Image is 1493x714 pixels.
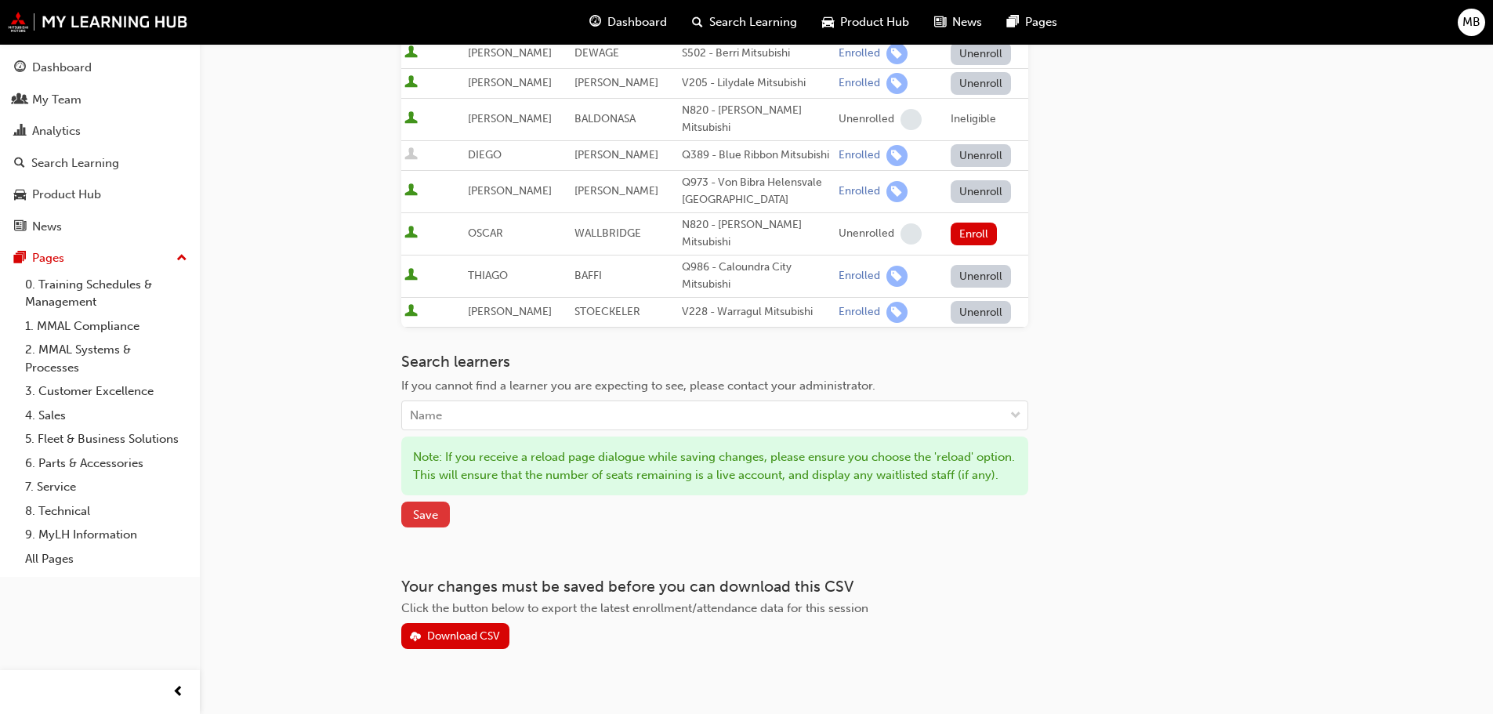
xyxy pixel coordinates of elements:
[6,53,194,82] a: Dashboard
[468,46,552,60] span: [PERSON_NAME]
[19,523,194,547] a: 9. MyLH Information
[682,259,832,294] div: Q986 - Caloundra City Mitsubishi
[574,148,658,161] span: [PERSON_NAME]
[951,301,1012,324] button: Unenroll
[934,13,946,32] span: news-icon
[574,76,658,89] span: [PERSON_NAME]
[6,50,194,244] button: DashboardMy TeamAnalyticsSearch LearningProduct HubNews
[574,46,619,60] span: DEWAGE
[32,186,101,204] div: Product Hub
[32,59,92,77] div: Dashboard
[574,112,636,125] span: BALDONASA
[574,184,658,198] span: [PERSON_NAME]
[401,623,509,649] button: Download CSV
[574,227,641,240] span: WALLBRIDGE
[682,174,832,209] div: Q973 - Von Bibra Helensvale [GEOGRAPHIC_DATA]
[14,188,26,202] span: car-icon
[468,148,502,161] span: DIEGO
[19,547,194,571] a: All Pages
[413,508,438,522] span: Save
[692,13,703,32] span: search-icon
[1010,406,1021,426] span: down-icon
[468,112,552,125] span: [PERSON_NAME]
[404,226,418,241] span: User is active
[401,353,1028,371] h3: Search learners
[6,149,194,178] a: Search Learning
[682,303,832,321] div: V228 - Warragul Mitsubishi
[839,148,880,163] div: Enrolled
[839,112,894,127] div: Unenrolled
[468,184,552,198] span: [PERSON_NAME]
[886,43,908,64] span: learningRecordVerb_ENROLL-icon
[589,13,601,32] span: guage-icon
[19,338,194,379] a: 2. MMAL Systems & Processes
[410,407,442,425] div: Name
[6,212,194,241] a: News
[951,42,1012,65] button: Unenroll
[31,154,119,172] div: Search Learning
[401,578,1028,596] h3: Your changes must be saved before you can download this CSV
[19,314,194,339] a: 1. MMAL Compliance
[32,249,64,267] div: Pages
[886,302,908,323] span: learningRecordVerb_ENROLL-icon
[401,379,875,393] span: If you cannot find a learner you are expecting to see, please contact your administrator.
[19,499,194,524] a: 8. Technical
[822,13,834,32] span: car-icon
[176,248,187,269] span: up-icon
[839,227,894,241] div: Unenrolled
[32,122,81,140] div: Analytics
[6,244,194,273] button: Pages
[32,218,62,236] div: News
[574,269,602,282] span: BAFFI
[468,227,503,240] span: OSCAR
[19,475,194,499] a: 7. Service
[14,252,26,266] span: pages-icon
[682,147,832,165] div: Q389 - Blue Ribbon Mitsubishi
[886,145,908,166] span: learningRecordVerb_ENROLL-icon
[401,502,450,527] button: Save
[682,216,832,252] div: N820 - [PERSON_NAME] Mitsubishi
[839,305,880,320] div: Enrolled
[951,180,1012,203] button: Unenroll
[709,13,797,31] span: Search Learning
[19,427,194,451] a: 5. Fleet & Business Solutions
[427,629,500,643] div: Download CSV
[404,45,418,61] span: User is active
[1462,13,1480,31] span: MB
[839,269,880,284] div: Enrolled
[404,147,418,163] span: User is inactive
[951,111,996,129] div: Ineligible
[886,73,908,94] span: learningRecordVerb_ENROLL-icon
[679,6,810,38] a: search-iconSearch Learning
[404,268,418,284] span: User is active
[19,451,194,476] a: 6. Parts & Accessories
[682,102,832,137] div: N820 - [PERSON_NAME] Mitsubishi
[14,220,26,234] span: news-icon
[922,6,995,38] a: news-iconNews
[14,61,26,75] span: guage-icon
[951,144,1012,167] button: Unenroll
[840,13,909,31] span: Product Hub
[574,305,640,318] span: STOECKELER
[810,6,922,38] a: car-iconProduct Hub
[1458,9,1485,36] button: MB
[14,93,26,107] span: people-icon
[8,12,188,32] img: mmal
[19,379,194,404] a: 3. Customer Excellence
[404,111,418,127] span: User is active
[839,46,880,61] div: Enrolled
[839,184,880,199] div: Enrolled
[682,74,832,92] div: V205 - Lilydale Mitsubishi
[1007,13,1019,32] span: pages-icon
[682,45,832,63] div: S502 - Berri Mitsubishi
[6,117,194,146] a: Analytics
[886,181,908,202] span: learningRecordVerb_ENROLL-icon
[1025,13,1057,31] span: Pages
[172,683,184,702] span: prev-icon
[952,13,982,31] span: News
[14,125,26,139] span: chart-icon
[951,223,998,245] button: Enroll
[401,437,1028,495] div: Note: If you receive a reload page dialogue while saving changes, please ensure you choose the 'r...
